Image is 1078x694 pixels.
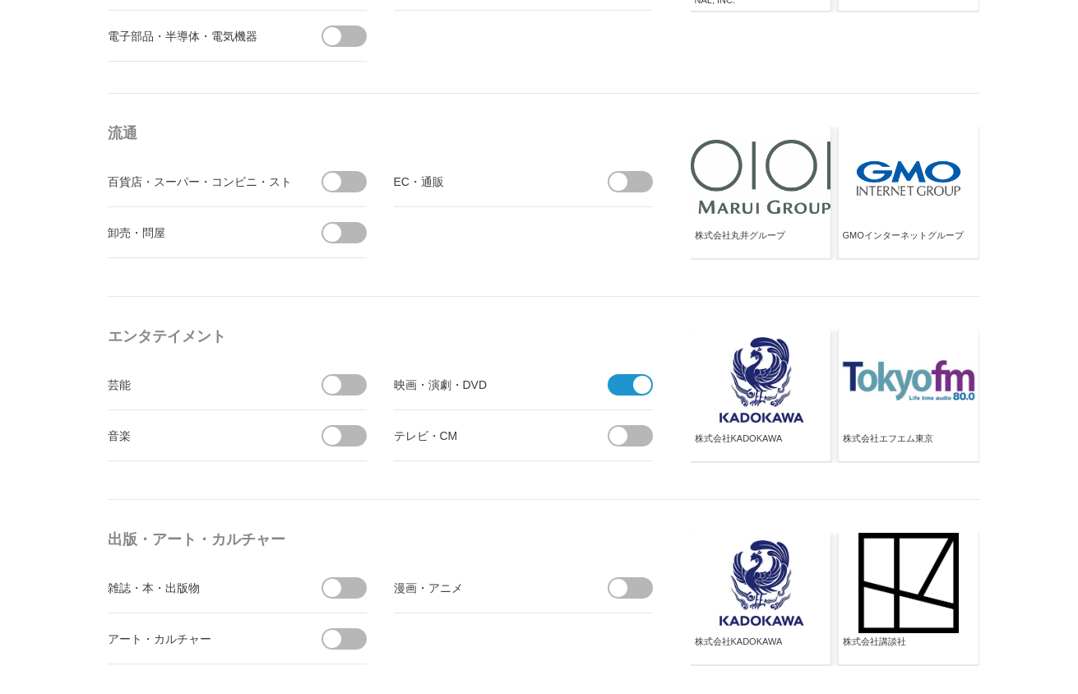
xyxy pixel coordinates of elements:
[394,374,579,395] div: 映画・演劇・DVD
[108,118,659,148] h4: 流通
[394,425,579,446] div: テレビ・CM
[108,374,293,395] div: 芸能
[843,229,974,256] div: GMOインターネットグループ
[108,322,659,351] h4: エンタテイメント
[108,222,293,243] div: 卸売・問屋
[843,433,974,459] div: 株式会社エフエム東京
[394,577,579,598] div: 漫画・アニメ
[695,433,826,459] div: 株式会社KADOKAWA
[695,229,826,256] div: 株式会社丸井グループ
[108,525,659,554] h4: 出版・アート・カルチャー
[108,628,293,649] div: アート・カルチャー
[394,171,579,192] div: EC・通販
[108,25,293,46] div: 電子部品・半導体・電気機器
[843,636,974,662] div: 株式会社講談社
[108,171,293,192] div: 百貨店・スーパー・コンビニ・ストア
[695,636,826,662] div: 株式会社KADOKAWA
[108,425,293,446] div: 音楽
[108,577,293,598] div: 雑誌・本・出版物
